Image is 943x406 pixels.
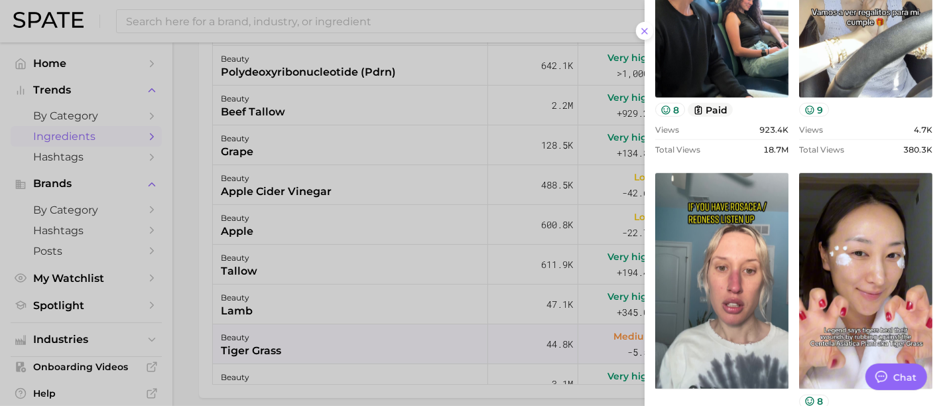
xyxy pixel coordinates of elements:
span: 380.3k [903,145,932,155]
span: Total Views [799,145,844,155]
span: 923.4k [759,125,788,135]
button: paid [688,103,733,117]
span: Views [655,125,679,135]
span: 4.7k [914,125,932,135]
span: Views [799,125,823,135]
span: 18.7m [763,145,788,155]
span: Total Views [655,145,700,155]
button: 9 [799,103,829,117]
button: 8 [655,103,685,117]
